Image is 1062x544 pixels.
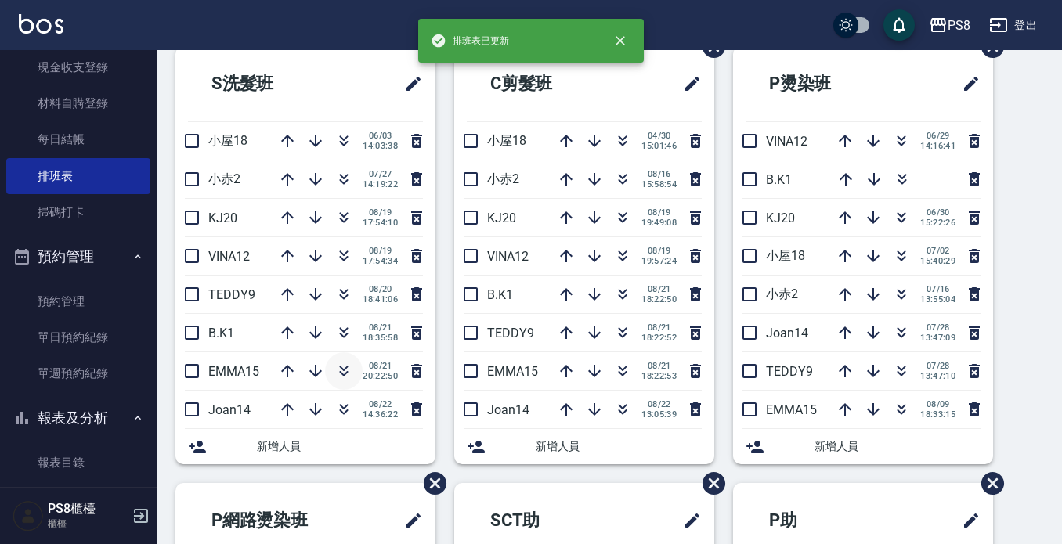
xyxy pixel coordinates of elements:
[603,23,638,58] button: close
[208,402,251,417] span: Joan14
[412,460,449,506] span: 刪除班表
[363,179,398,189] span: 14:19:22
[920,399,955,409] span: 08/09
[6,319,150,355] a: 單日預約紀錄
[920,284,955,294] span: 07/16
[641,294,677,304] span: 18:22:50
[970,460,1006,506] span: 刪除班表
[641,256,677,266] span: 19:57:24
[641,409,677,420] span: 13:05:39
[363,141,398,151] span: 14:03:38
[363,284,398,294] span: 08/20
[920,131,955,141] span: 06/29
[641,218,677,228] span: 19:49:08
[920,256,955,266] span: 15:40:29
[6,481,150,517] a: 店家日報表
[948,16,970,35] div: PS8
[363,169,398,179] span: 07/27
[487,287,513,302] span: B.K1
[6,85,150,121] a: 材料自購登錄
[487,171,519,186] span: 小赤2
[983,11,1043,40] button: 登出
[363,361,398,371] span: 08/21
[766,402,817,417] span: EMMA15
[363,131,398,141] span: 06/03
[363,294,398,304] span: 18:41:06
[641,333,677,343] span: 18:22:52
[6,355,150,391] a: 單週預約紀錄
[6,121,150,157] a: 每日結帳
[674,502,702,539] span: 修改班表的標題
[467,56,625,112] h2: C剪髮班
[920,361,955,371] span: 07/28
[766,211,795,225] span: KJ20
[363,409,398,420] span: 14:36:22
[766,172,792,187] span: B.K1
[920,322,955,333] span: 07/28
[766,134,807,149] span: VINA12
[883,9,915,41] button: save
[920,294,955,304] span: 13:55:04
[674,65,702,103] span: 修改班表的標題
[641,284,677,294] span: 08/21
[766,326,808,340] span: Joan14
[208,133,247,148] span: 小屋18
[641,131,677,141] span: 04/30
[6,398,150,438] button: 報表及分析
[746,56,904,112] h2: P燙染班
[920,333,955,343] span: 13:47:09
[641,361,677,371] span: 08/21
[6,445,150,481] a: 報表目錄
[208,287,255,302] span: TEDDY9
[6,236,150,277] button: 預約管理
[6,158,150,194] a: 排班表
[363,399,398,409] span: 08/22
[395,502,423,539] span: 修改班表的標題
[454,429,714,464] div: 新增人員
[641,179,677,189] span: 15:58:54
[536,438,702,455] span: 新增人員
[363,371,398,381] span: 20:22:50
[641,246,677,256] span: 08/19
[487,402,529,417] span: Joan14
[920,141,955,151] span: 14:16:41
[6,194,150,230] a: 掃碼打卡
[766,364,813,379] span: TEDDY9
[175,429,435,464] div: 新增人員
[766,248,805,263] span: 小屋18
[815,438,981,455] span: 新增人員
[641,141,677,151] span: 15:01:46
[641,399,677,409] span: 08/22
[6,283,150,319] a: 預約管理
[487,326,534,340] span: TEDDY9
[920,218,955,228] span: 15:22:26
[208,171,240,186] span: 小赤2
[48,501,128,517] h5: PS8櫃檯
[188,56,346,112] h2: S洗髮班
[952,65,981,103] span: 修改班表的標題
[208,326,234,340] span: B.K1
[395,65,423,103] span: 修改班表的標題
[641,169,677,179] span: 08/16
[920,409,955,420] span: 18:33:15
[920,371,955,381] span: 13:47:10
[923,9,977,41] button: PS8
[48,517,128,531] p: 櫃檯
[6,49,150,85] a: 現金收支登錄
[487,211,516,225] span: KJ20
[487,133,526,148] span: 小屋18
[920,207,955,218] span: 06/30
[363,333,398,343] span: 18:35:58
[208,364,259,379] span: EMMA15
[363,246,398,256] span: 08/19
[13,500,44,531] img: Person
[208,211,237,225] span: KJ20
[733,429,993,464] div: 新增人員
[487,364,538,379] span: EMMA15
[431,33,509,49] span: 排班表已更新
[208,249,250,264] span: VINA12
[766,286,798,301] span: 小赤2
[363,256,398,266] span: 17:54:34
[487,249,529,264] span: VINA12
[641,371,677,381] span: 18:22:53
